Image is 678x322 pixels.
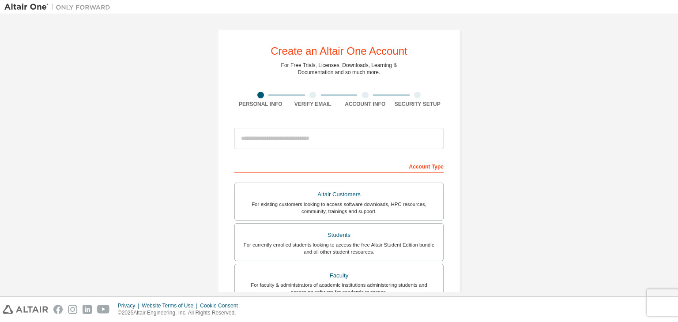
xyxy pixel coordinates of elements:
[240,201,438,215] div: For existing customers looking to access software downloads, HPC resources, community, trainings ...
[83,305,92,314] img: linkedin.svg
[392,101,444,108] div: Security Setup
[234,159,444,173] div: Account Type
[339,101,392,108] div: Account Info
[53,305,63,314] img: facebook.svg
[4,3,115,11] img: Altair One
[142,302,200,309] div: Website Terms of Use
[281,62,397,76] div: For Free Trials, Licenses, Downloads, Learning & Documentation and so much more.
[240,188,438,201] div: Altair Customers
[234,101,287,108] div: Personal Info
[118,309,243,317] p: © 2025 Altair Engineering, Inc. All Rights Reserved.
[118,302,142,309] div: Privacy
[97,305,110,314] img: youtube.svg
[240,229,438,241] div: Students
[240,281,438,296] div: For faculty & administrators of academic institutions administering students and accessing softwa...
[240,270,438,282] div: Faculty
[68,305,77,314] img: instagram.svg
[200,302,243,309] div: Cookie Consent
[240,241,438,255] div: For currently enrolled students looking to access the free Altair Student Edition bundle and all ...
[3,305,48,314] img: altair_logo.svg
[287,101,339,108] div: Verify Email
[271,46,407,56] div: Create an Altair One Account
